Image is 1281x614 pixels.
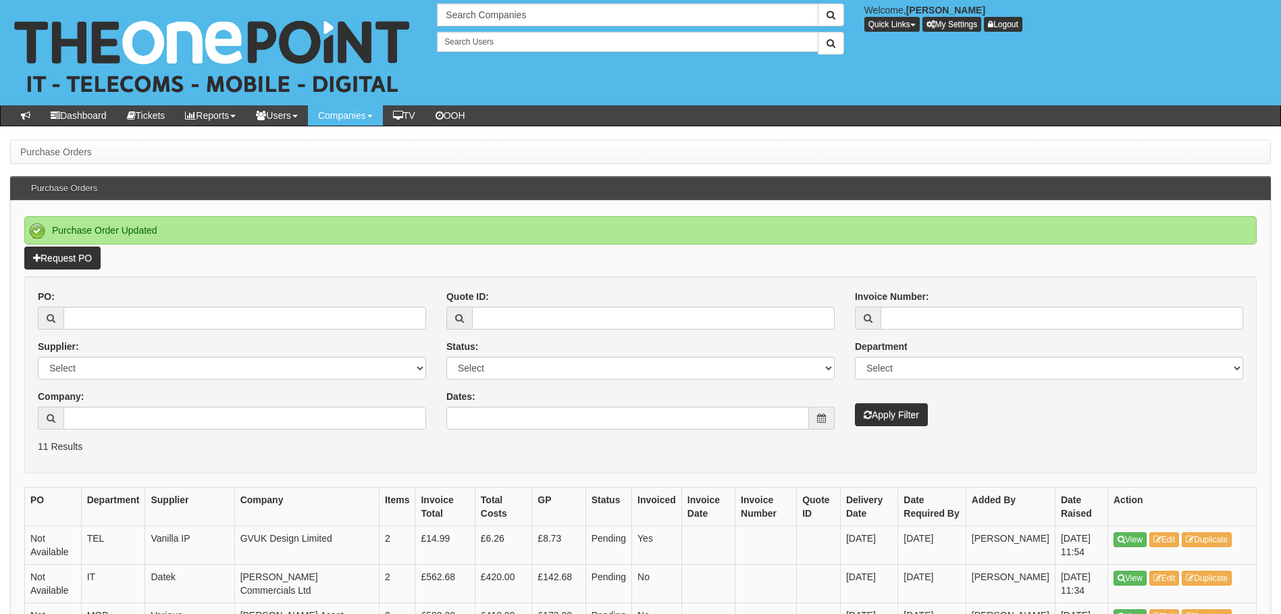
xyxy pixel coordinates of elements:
a: Duplicate [1182,532,1232,547]
td: IT [81,565,145,603]
td: £6.26 [475,526,532,565]
th: Department [81,488,145,526]
td: [DATE] [840,565,897,603]
th: Invoice Date [681,488,735,526]
td: Datek [145,565,234,603]
td: £14.99 [415,526,475,565]
td: [PERSON_NAME] Commercials Ltd [234,565,379,603]
td: 2 [379,526,415,565]
th: Items [379,488,415,526]
label: Quote ID: [446,290,489,303]
td: Not Available [25,565,82,603]
th: Status [585,488,631,526]
td: Vanilla IP [145,526,234,565]
input: Search Users [437,32,818,52]
th: Total Costs [475,488,532,526]
td: [DATE] [898,526,966,565]
td: [DATE] 11:54 [1055,526,1107,565]
td: [DATE] [898,565,966,603]
a: Duplicate [1182,571,1232,586]
th: Invoice Total [415,488,475,526]
label: Supplier: [38,340,79,353]
a: View [1114,532,1147,547]
td: £8.73 [532,526,585,565]
label: Dates: [446,390,475,403]
td: TEL [81,526,145,565]
label: Company: [38,390,84,403]
label: Invoice Number: [855,290,929,303]
label: PO: [38,290,55,303]
h3: Purchase Orders [24,177,104,200]
th: Added By [966,488,1055,526]
a: Request PO [24,247,101,270]
th: Date Required By [898,488,966,526]
p: 11 Results [38,440,1243,453]
a: Users [246,105,308,126]
a: Edit [1149,532,1180,547]
b: [PERSON_NAME] [906,5,985,16]
th: GP [532,488,585,526]
th: Invoiced [632,488,682,526]
th: Action [1108,488,1257,526]
td: [DATE] 11:34 [1055,565,1107,603]
td: £420.00 [475,565,532,603]
label: Department [855,340,908,353]
th: Date Raised [1055,488,1107,526]
td: [DATE] [840,526,897,565]
div: Welcome, [854,3,1281,32]
div: Purchase Order Updated [24,216,1257,245]
input: Search Companies [437,3,818,26]
li: Purchase Orders [20,145,92,159]
a: TV [383,105,425,126]
td: Not Available [25,526,82,565]
th: PO [25,488,82,526]
a: My Settings [922,17,982,32]
button: Apply Filter [855,403,928,426]
th: Supplier [145,488,234,526]
td: Pending [585,565,631,603]
button: Quick Links [864,17,920,32]
a: Reports [175,105,246,126]
a: OOH [425,105,475,126]
td: £562.68 [415,565,475,603]
td: £142.68 [532,565,585,603]
th: Company [234,488,379,526]
td: [PERSON_NAME] [966,565,1055,603]
a: Edit [1149,571,1180,586]
td: GVUK Design Limited [234,526,379,565]
th: Delivery Date [840,488,897,526]
a: View [1114,571,1147,586]
a: Dashboard [41,105,117,126]
td: No [632,565,682,603]
a: Tickets [117,105,176,126]
td: Pending [585,526,631,565]
td: [PERSON_NAME] [966,526,1055,565]
a: Companies [308,105,383,126]
a: Logout [984,17,1022,32]
td: Yes [632,526,682,565]
label: Status: [446,340,478,353]
td: 2 [379,565,415,603]
th: Invoice Number [735,488,797,526]
th: Quote ID [797,488,841,526]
